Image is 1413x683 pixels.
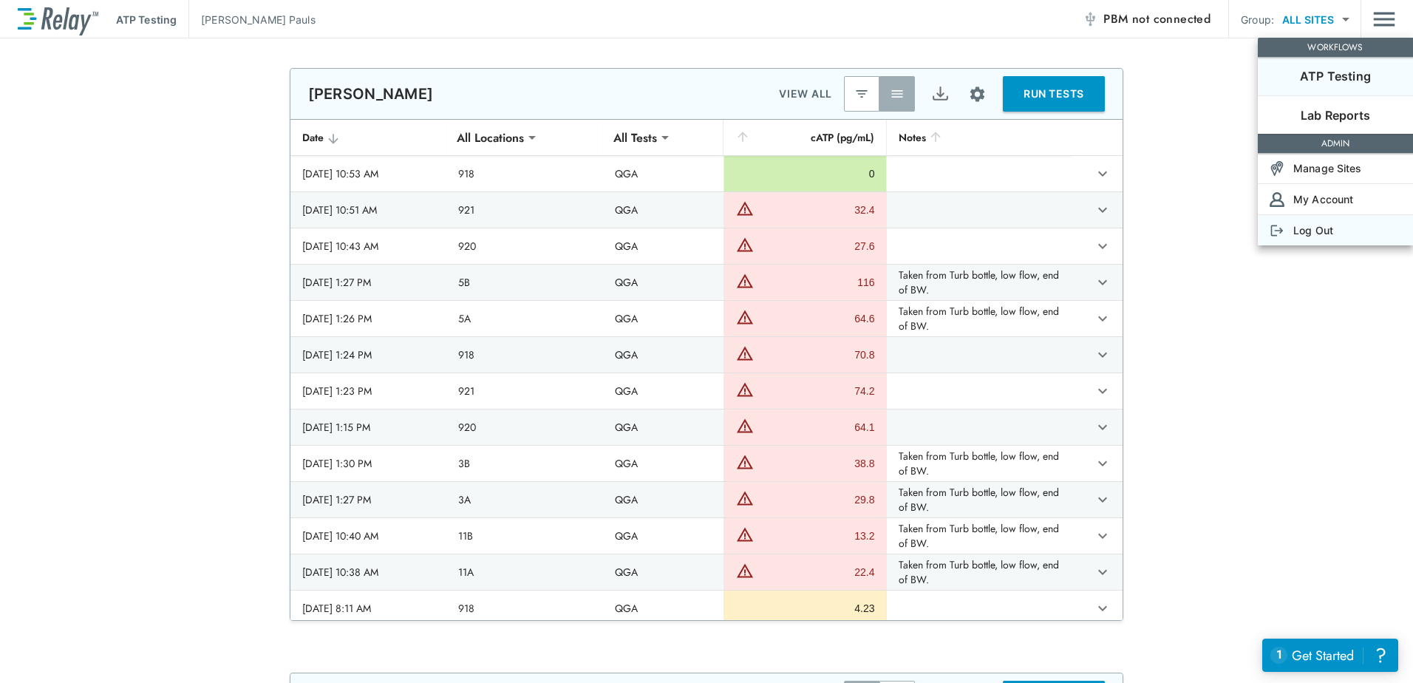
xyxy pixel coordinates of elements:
p: WORKFLOWS [1261,41,1410,54]
p: ADMIN [1261,137,1410,150]
img: Account [1270,192,1284,207]
iframe: Resource center [1262,639,1398,672]
img: Sites [1270,161,1284,176]
p: Manage Sites [1293,160,1362,176]
p: Lab Reports [1301,106,1370,124]
img: Log Out Icon [1270,223,1284,238]
p: Log Out [1293,222,1333,238]
p: My Account [1293,191,1353,207]
p: ATP Testing [1300,67,1371,85]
